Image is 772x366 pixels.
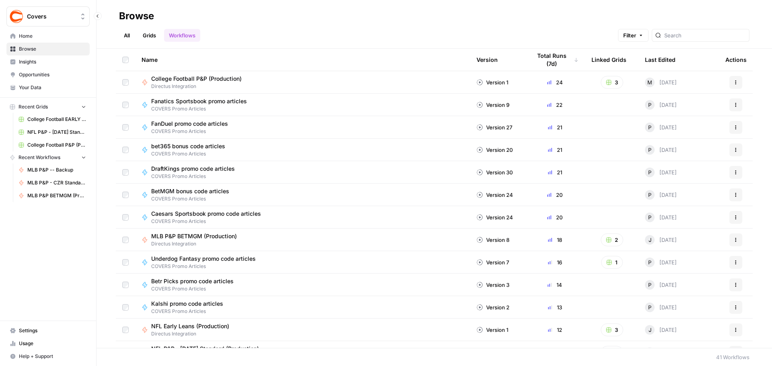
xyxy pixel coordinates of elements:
span: P [648,123,651,131]
span: NFL Early Leans (Production) [151,322,229,330]
button: Recent Workflows [6,151,90,164]
div: [DATE] [645,235,677,245]
a: College Football P&P (Production) Grid (1) [15,139,90,151]
span: P [648,213,651,221]
span: Help + Support [19,353,86,360]
div: 20 [531,191,579,199]
span: Opportunities [19,71,86,78]
span: bet365 bonus code articles [151,142,225,150]
button: Help + Support [6,350,90,363]
a: Grids [138,29,161,42]
a: MLB P&P BETMGM (Production)Directus Integration [142,232,464,247]
a: Caesars Sportsbook promo code articlesCOVERS Promo Articles [142,210,464,225]
div: [DATE] [645,303,677,312]
div: 21 [531,168,579,176]
div: 16 [531,258,579,266]
div: [DATE] [645,100,677,110]
div: Version 24 [476,213,513,221]
div: 18 [531,236,579,244]
span: Covers [27,12,76,20]
input: Search [664,31,746,39]
button: 3 [601,76,623,89]
div: [DATE] [645,168,677,177]
a: Browse [6,43,90,55]
div: Version [476,49,498,71]
span: P [648,303,651,311]
div: [DATE] [645,213,677,222]
a: bet365 bonus code articlesCOVERS Promo Articles [142,142,464,157]
div: 21 [531,123,579,131]
a: DraftKings promo code articlesCOVERS Promo Articles [142,165,464,180]
div: 41 Workflows [716,353,749,361]
span: Betr Picks promo code articles [151,277,234,285]
a: NFL Early Leans (Production)Directus Integration [142,322,464,337]
a: NFL P&P - [DATE] Standard (Production) Grid (1) [15,126,90,139]
a: Opportunities [6,68,90,81]
a: Betr Picks promo code articlesCOVERS Promo Articles [142,277,464,292]
span: Recent Workflows [18,154,60,161]
div: Name [142,49,464,71]
span: P [648,146,651,154]
div: Linked Grids [591,49,626,71]
a: Usage [6,337,90,350]
div: Version 27 [476,123,512,131]
div: Last Edited [645,49,675,71]
a: Home [6,30,90,43]
button: Recent Grids [6,101,90,113]
span: NFL P&P - [DATE] Standard (Production) [151,345,259,353]
span: M [647,78,652,86]
div: Version 3 [476,281,509,289]
a: Your Data [6,81,90,94]
span: COVERS Promo Articles [151,195,236,202]
span: Directus Integration [151,240,243,247]
span: P [648,191,651,199]
span: Settings [19,327,86,334]
span: MLB P&P BETMGM (Production) [27,192,86,199]
img: Covers Logo [9,9,24,24]
span: COVERS Promo Articles [151,173,241,180]
a: Insights [6,55,90,68]
span: COVERS Promo Articles [151,150,232,157]
span: P [648,168,651,176]
span: Filter [623,31,636,39]
div: 13 [531,303,579,311]
div: 14 [531,281,579,289]
div: Version 8 [476,236,509,244]
div: 12 [531,326,579,334]
span: Your Data [19,84,86,91]
span: Recent Grids [18,103,48,110]
button: Filter [618,29,649,42]
div: Version 30 [476,168,513,176]
span: DraftKings promo code articles [151,165,235,173]
span: P [648,101,651,109]
div: Version 24 [476,191,513,199]
span: COVERS Promo Articles [151,128,234,135]
span: MLB P&P - CZR Standard (Production) [27,179,86,186]
a: BetMGM bonus code articlesCOVERS Promo Articles [142,187,464,202]
div: Total Runs (7d) [531,49,579,71]
a: Settings [6,324,90,337]
span: College Football P&P (Production) Grid (1) [27,141,86,149]
button: 2 [601,233,623,246]
span: Insights [19,58,86,65]
div: [DATE] [645,78,677,87]
span: College Football EARLY LEANS (Production) Grid (1) [27,116,86,123]
div: 21 [531,146,579,154]
div: [DATE] [645,348,677,357]
div: Version 7 [476,258,509,266]
span: COVERS Promo Articles [151,218,267,225]
div: 20 [531,213,579,221]
a: Fanatics Sportsbook promo articlesCOVERS Promo Articles [142,97,464,112]
div: Browse [119,10,154,22]
span: COVERS Promo Articles [151,285,240,292]
div: Version 1 [476,326,508,334]
div: 22 [531,101,579,109]
span: J [649,326,651,334]
div: Actions [725,49,747,71]
div: [DATE] [645,258,677,267]
a: College Football EARLY LEANS (Production) Grid (1) [15,113,90,126]
span: Caesars Sportsbook promo code articles [151,210,261,218]
a: College Football P&P (Production)Directus Integration [142,75,464,90]
a: Underdog Fantasy promo code articlesCOVERS Promo Articles [142,255,464,270]
span: NFL P&P - [DATE] Standard (Production) Grid (1) [27,129,86,136]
